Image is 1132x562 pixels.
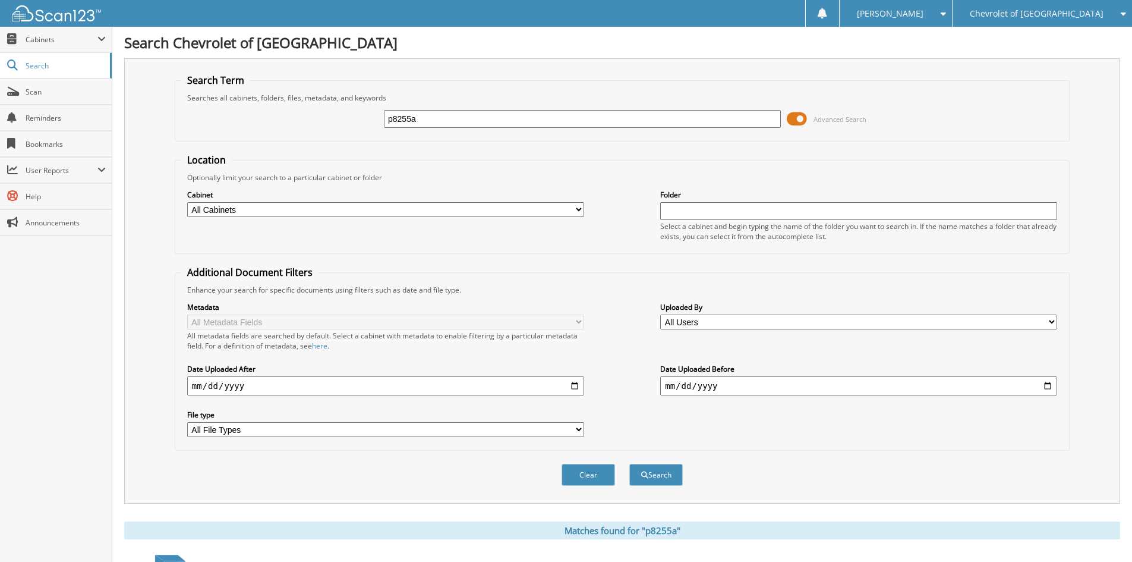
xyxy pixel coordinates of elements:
[660,190,1057,200] label: Folder
[124,522,1120,539] div: Matches found for "p8255a"
[26,87,106,97] span: Scan
[181,266,319,279] legend: Additional Document Filters
[187,302,584,312] label: Metadata
[629,464,683,486] button: Search
[187,190,584,200] label: Cabinet
[187,364,584,374] label: Date Uploaded After
[970,10,1103,17] span: Chevrolet of [GEOGRAPHIC_DATA]
[181,74,250,87] legend: Search Term
[187,331,584,351] div: All metadata fields are searched by default. Select a cabinet with metadata to enable filtering b...
[187,376,584,395] input: start
[181,93,1063,103] div: Searches all cabinets, folders, files, metadata, and keywords
[181,285,1063,295] div: Enhance your search for specific documents using filters such as date and file type.
[124,33,1120,52] h1: Search Chevrolet of [GEOGRAPHIC_DATA]
[12,5,101,21] img: scan123-logo-white.svg
[813,115,866,124] span: Advanced Search
[26,218,106,228] span: Announcements
[181,153,232,167] legend: Location
[562,464,615,486] button: Clear
[187,410,584,420] label: File type
[26,139,106,149] span: Bookmarks
[26,191,106,202] span: Help
[660,221,1057,241] div: Select a cabinet and begin typing the name of the folder you want to search in. If the name match...
[660,376,1057,395] input: end
[181,172,1063,183] div: Optionally limit your search to a particular cabinet or folder
[26,113,106,123] span: Reminders
[312,341,327,351] a: here
[660,364,1057,374] label: Date Uploaded Before
[857,10,923,17] span: [PERSON_NAME]
[660,302,1057,312] label: Uploaded By
[26,165,97,175] span: User Reports
[26,61,104,71] span: Search
[26,34,97,45] span: Cabinets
